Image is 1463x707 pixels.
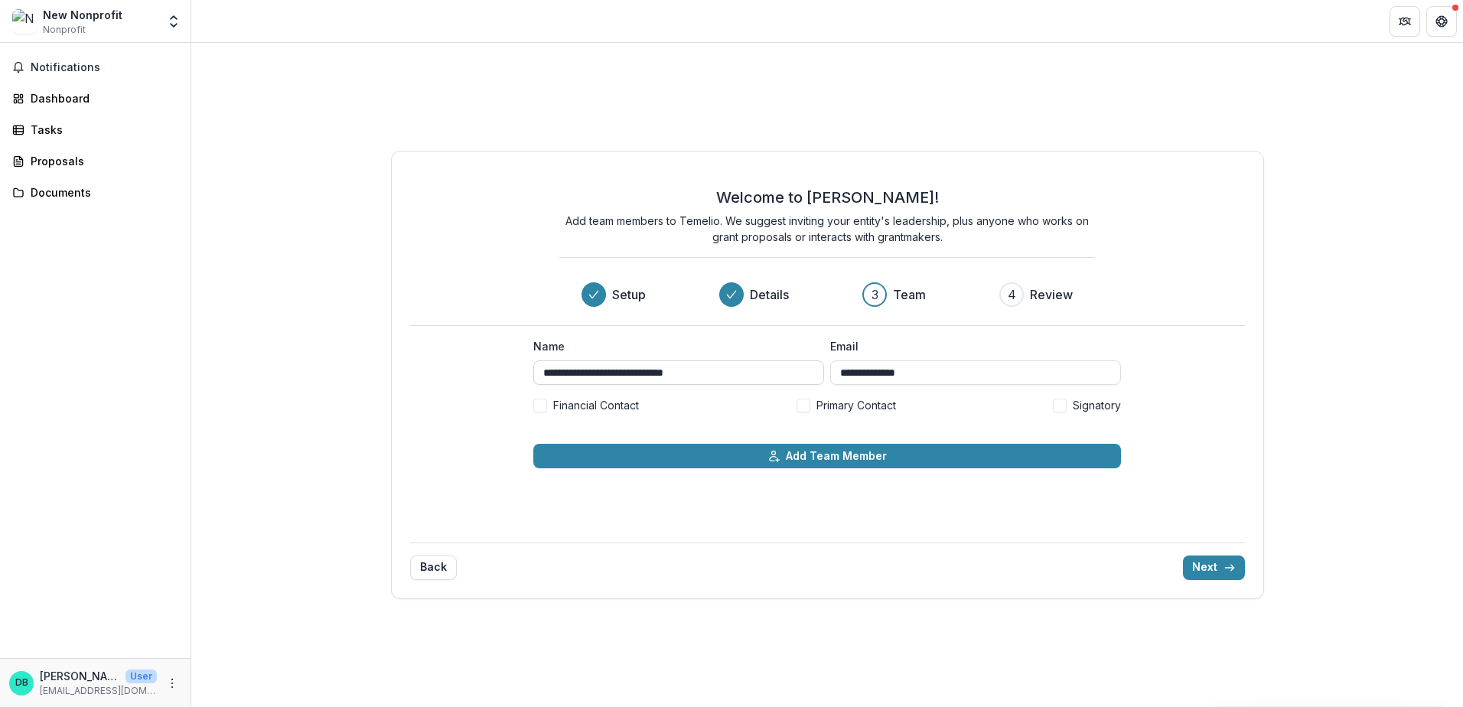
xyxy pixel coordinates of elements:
div: Documents [31,184,172,200]
p: User [125,670,157,683]
button: Notifications [6,55,184,80]
div: Danielle Badas [15,678,28,688]
p: [PERSON_NAME] [40,668,119,684]
div: New Nonprofit [43,7,122,23]
h3: Review [1030,285,1073,304]
button: Partners [1390,6,1420,37]
img: New Nonprofit [12,9,37,34]
label: Email [830,338,1112,354]
span: Financial Contact [553,397,639,413]
a: Documents [6,180,184,205]
span: Nonprofit [43,23,86,37]
h2: Welcome to [PERSON_NAME]! [716,188,939,207]
div: Proposals [31,153,172,169]
button: More [163,674,181,692]
h3: Team [893,285,926,304]
button: Back [410,555,457,580]
a: Dashboard [6,86,184,111]
a: Tasks [6,117,184,142]
button: Open entity switcher [163,6,184,37]
div: Progress [582,282,1073,307]
h3: Details [750,285,789,304]
span: Notifications [31,61,178,74]
p: Add team members to Temelio. We suggest inviting your entity's leadership, plus anyone who works ... [559,213,1095,245]
span: Primary Contact [816,397,896,413]
div: Dashboard [31,90,172,106]
a: Proposals [6,148,184,174]
label: Name [533,338,815,354]
span: Signatory [1073,397,1121,413]
button: Next [1183,555,1245,580]
div: 3 [872,285,878,304]
div: Tasks [31,122,172,138]
div: 4 [1008,285,1016,304]
h3: Setup [612,285,646,304]
p: [EMAIL_ADDRESS][DOMAIN_NAME] [40,684,157,698]
button: Get Help [1426,6,1457,37]
button: Add Team Member [533,444,1121,468]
